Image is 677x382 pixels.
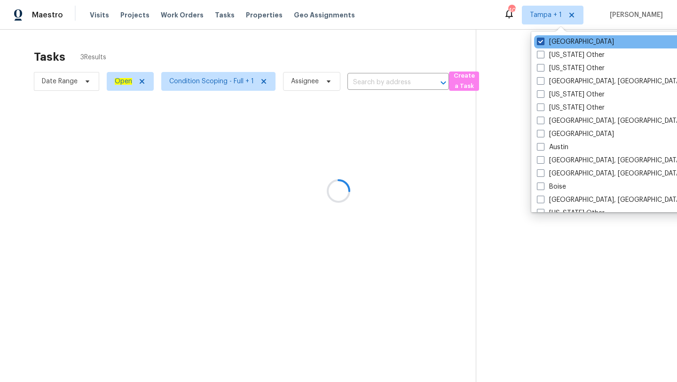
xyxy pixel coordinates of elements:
[537,37,614,47] label: [GEOGRAPHIC_DATA]
[537,143,568,152] label: Austin
[537,50,605,60] label: [US_STATE] Other
[537,90,605,99] label: [US_STATE] Other
[508,6,515,15] div: 40
[537,208,605,218] label: [US_STATE] Other
[537,129,614,139] label: [GEOGRAPHIC_DATA]
[537,182,566,191] label: Boise
[537,103,605,112] label: [US_STATE] Other
[537,64,605,73] label: [US_STATE] Other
